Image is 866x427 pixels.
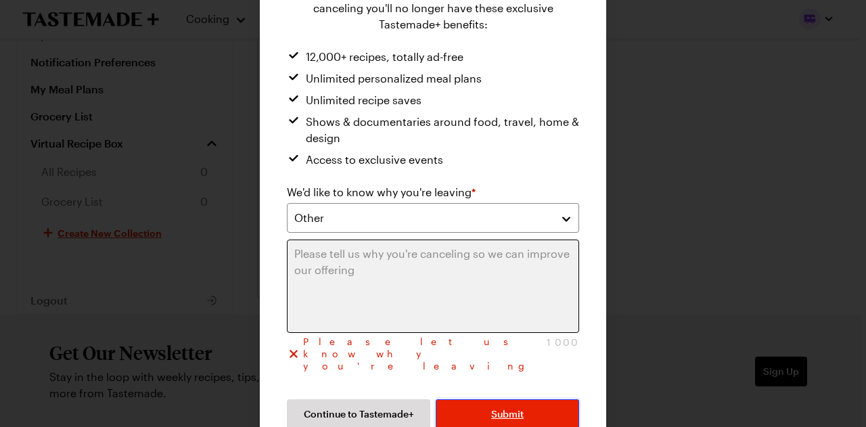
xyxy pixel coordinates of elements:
[306,114,579,146] span: Shows & documentaries around food, travel, home & design
[135,78,145,89] img: tab_keywords_by_traffic_grey.svg
[22,35,32,46] img: website_grey.svg
[306,152,443,168] span: Access to exclusive events
[37,78,47,89] img: tab_domain_overview_orange.svg
[150,80,228,89] div: Keywords by Traffic
[287,184,476,200] label: We'd like to know why you're leaving
[306,92,421,108] span: Unlimited recipe saves
[35,35,149,46] div: Domain: [DOMAIN_NAME]
[306,70,482,87] span: Unlimited personalized meal plans
[294,210,324,226] span: Other
[547,336,579,372] div: 1000
[287,203,579,233] button: Other
[491,407,524,421] span: Submit
[38,22,66,32] div: v 4.0.25
[22,22,32,32] img: logo_orange.svg
[287,336,547,372] div: Please let us know why you're leaving
[306,49,463,65] span: 12,000+ recipes, totally ad-free
[304,407,414,421] span: Continue to Tastemade+
[51,80,121,89] div: Domain Overview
